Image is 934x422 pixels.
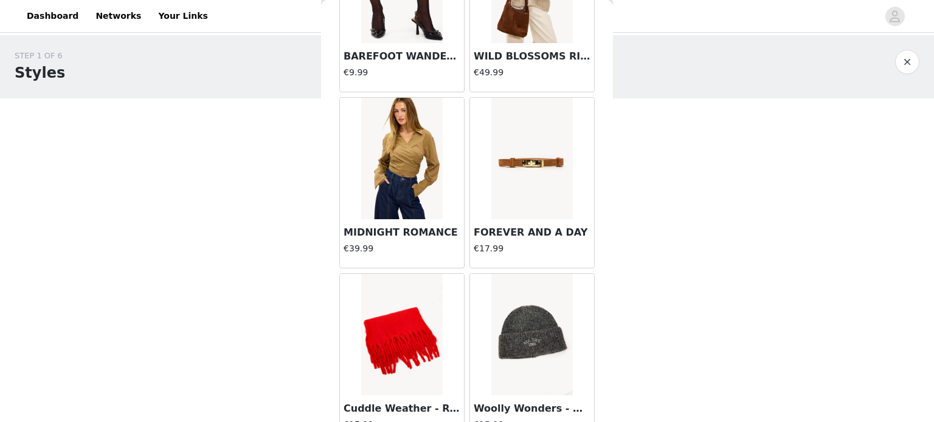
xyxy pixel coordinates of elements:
[88,2,148,30] a: Networks
[491,98,572,219] img: FOREVER AND A DAY
[474,66,590,79] h4: €49.99
[474,401,590,416] h3: Woolly Wonders - Grey
[344,401,460,416] h3: Cuddle Weather - Red
[344,242,460,255] h4: €39.99
[361,274,442,395] img: Cuddle Weather - Red
[19,2,86,30] a: Dashboard
[151,2,215,30] a: Your Links
[889,7,901,26] div: avatar
[474,242,590,255] h4: €17.99
[15,62,65,84] h1: Styles
[344,225,460,240] h3: MIDNIGHT ROMANCE
[474,225,590,240] h3: FOREVER AND A DAY
[15,50,65,62] div: STEP 1 OF 6
[361,98,442,219] img: MIDNIGHT ROMANCE
[474,49,590,64] h3: WILD BLOSSOMS RISING
[344,49,460,64] h3: BAREFOOT WANDERINGS
[491,274,572,395] img: Woolly Wonders - Grey
[344,66,460,79] h4: €9.99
